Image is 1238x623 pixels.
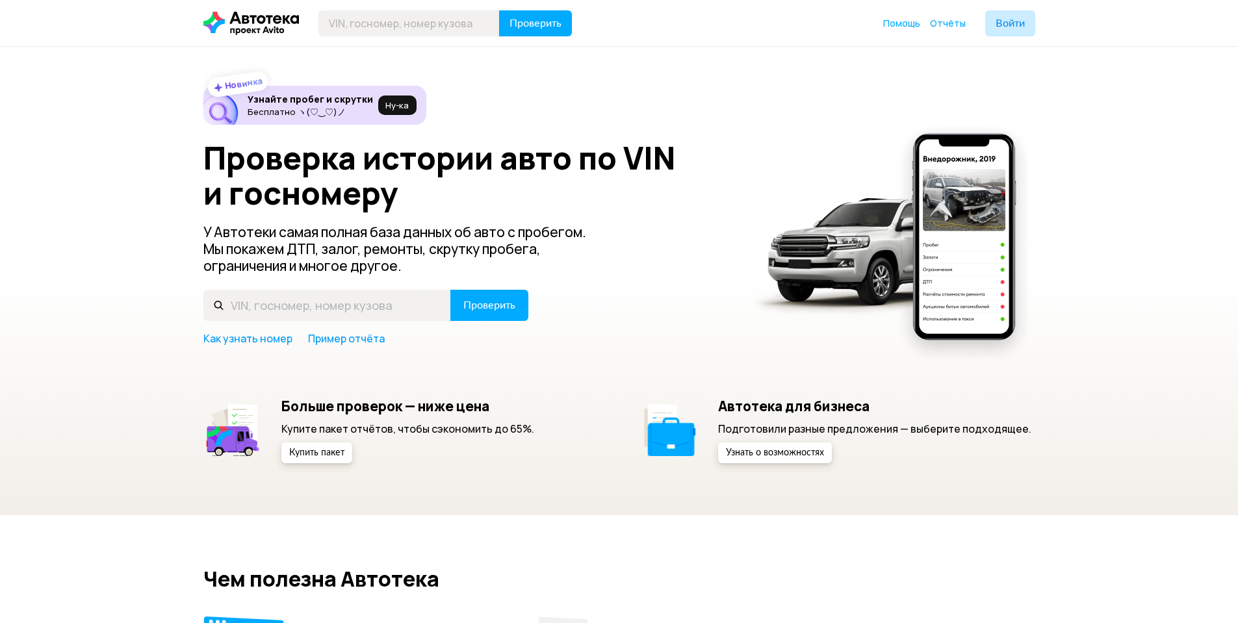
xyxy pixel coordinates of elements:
[883,17,920,29] span: Помощь
[509,18,561,29] span: Проверить
[289,448,344,457] span: Купить пакет
[308,331,385,346] a: Пример отчёта
[499,10,572,36] button: Проверить
[224,75,263,92] strong: Новинка
[996,18,1025,29] span: Войти
[718,398,1031,414] h5: Автотека для бизнеса
[203,140,732,210] h1: Проверка истории авто по VIN и госномеру
[248,107,373,117] p: Бесплатно ヽ(♡‿♡)ノ
[930,17,966,29] span: Отчёты
[203,223,608,274] p: У Автотеки самая полная база данных об авто с пробегом. Мы покажем ДТП, залог, ремонты, скрутку п...
[281,398,534,414] h5: Больше проверок — ниже цена
[883,17,920,30] a: Помощь
[203,290,451,321] input: VIN, госномер, номер кузова
[718,422,1031,436] p: Подготовили разные предложения — выберите подходящее.
[318,10,500,36] input: VIN, госномер, номер кузова
[281,422,534,436] p: Купите пакет отчётов, чтобы сэкономить до 65%.
[726,448,824,457] span: Узнать о возможностях
[718,442,832,463] button: Узнать о возможностях
[203,331,292,346] a: Как узнать номер
[463,300,515,311] span: Проверить
[985,10,1035,36] button: Войти
[281,442,352,463] button: Купить пакет
[385,100,409,110] span: Ну‑ка
[930,17,966,30] a: Отчёты
[450,290,528,321] button: Проверить
[203,567,1035,591] h2: Чем полезна Автотека
[248,94,373,105] h6: Узнайте пробег и скрутки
